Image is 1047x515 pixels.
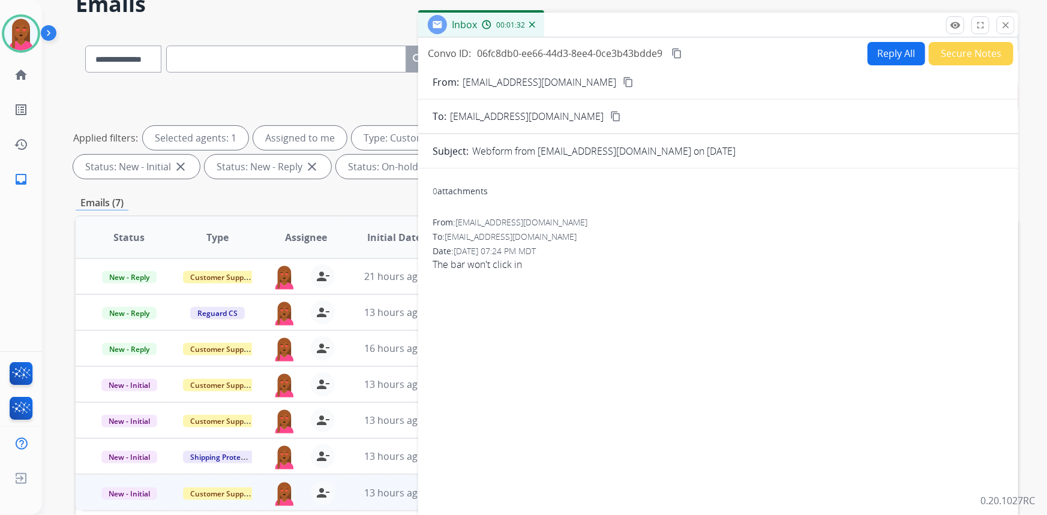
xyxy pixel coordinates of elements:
[433,231,1004,243] div: To:
[433,245,1004,257] div: Date:
[183,343,261,356] span: Customer Support
[272,408,296,433] img: agent-avatar
[101,379,157,391] span: New - Initial
[455,216,587,228] span: [EMAIL_ADDRESS][DOMAIN_NAME]
[463,75,616,89] p: [EMAIL_ADDRESS][DOMAIN_NAME]
[183,379,261,391] span: Customer Support
[450,109,604,124] span: [EMAIL_ADDRESS][DOMAIN_NAME]
[364,450,424,463] span: 13 hours ago
[272,300,296,326] img: agent-avatar
[364,486,424,499] span: 13 hours ago
[102,271,157,284] span: New - Reply
[316,269,330,284] mat-icon: person_remove
[173,159,188,174] mat-icon: close
[272,336,296,362] img: agent-avatar
[101,451,157,463] span: New - Initial
[190,307,245,320] span: Reguard CS
[272,372,296,397] img: agent-avatar
[183,415,261,427] span: Customer Support
[205,155,331,179] div: Status: New - Reply
[102,307,157,320] span: New - Reply
[623,77,634,88] mat-icon: content_copy
[143,126,248,150] div: Selected agents: 1
[433,257,1004,272] span: The bar won't click in
[14,68,28,82] mat-icon: home
[206,230,229,245] span: Type
[285,230,327,245] span: Assignee
[101,415,157,427] span: New - Initial
[305,159,319,174] mat-icon: close
[253,126,347,150] div: Assigned to me
[364,342,424,355] span: 16 hours ago
[183,271,261,284] span: Customer Support
[411,52,425,67] mat-icon: search
[316,341,330,356] mat-icon: person_remove
[76,195,128,210] p: Emails (7)
[433,185,437,197] span: 0
[496,20,525,30] span: 00:01:32
[433,185,488,197] div: attachments
[868,42,925,65] button: Reply All
[472,144,736,158] p: Webform from [EMAIL_ADDRESS][DOMAIN_NAME] on [DATE]
[113,230,145,245] span: Status
[975,20,986,31] mat-icon: fullscreen
[316,486,330,500] mat-icon: person_remove
[316,377,330,391] mat-icon: person_remove
[950,20,961,31] mat-icon: remove_red_eye
[183,487,261,500] span: Customer Support
[364,378,424,391] span: 13 hours ago
[980,493,1035,508] p: 0.20.1027RC
[14,172,28,186] mat-icon: inbox
[433,75,459,89] p: From:
[272,444,296,469] img: agent-avatar
[364,270,424,283] span: 21 hours ago
[316,449,330,463] mat-icon: person_remove
[445,231,577,242] span: [EMAIL_ADDRESS][DOMAIN_NAME]
[336,155,492,179] div: Status: On-hold – Internal
[1000,20,1011,31] mat-icon: close
[477,47,662,60] span: 06fc8db0-ee66-44d3-8ee4-0ce3b43bdde9
[73,155,200,179] div: Status: New - Initial
[14,137,28,152] mat-icon: history
[272,264,296,290] img: agent-avatar
[433,144,469,158] p: Subject:
[73,131,138,145] p: Applied filters:
[452,18,477,31] span: Inbox
[316,305,330,320] mat-icon: person_remove
[352,126,503,150] div: Type: Customer Support
[433,109,446,124] p: To:
[102,343,157,356] span: New - Reply
[367,230,421,245] span: Initial Date
[14,103,28,117] mat-icon: list_alt
[364,306,424,319] span: 13 hours ago
[183,451,265,463] span: Shipping Protection
[316,413,330,427] mat-icon: person_remove
[101,487,157,500] span: New - Initial
[364,414,424,427] span: 13 hours ago
[272,481,296,506] img: agent-avatar
[671,48,682,59] mat-icon: content_copy
[428,46,471,61] p: Convo ID:
[433,216,1004,228] div: From:
[610,111,621,122] mat-icon: content_copy
[454,245,536,257] span: [DATE] 07:24 PM MDT
[929,42,1013,65] button: Secure Notes
[4,17,38,50] img: avatar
